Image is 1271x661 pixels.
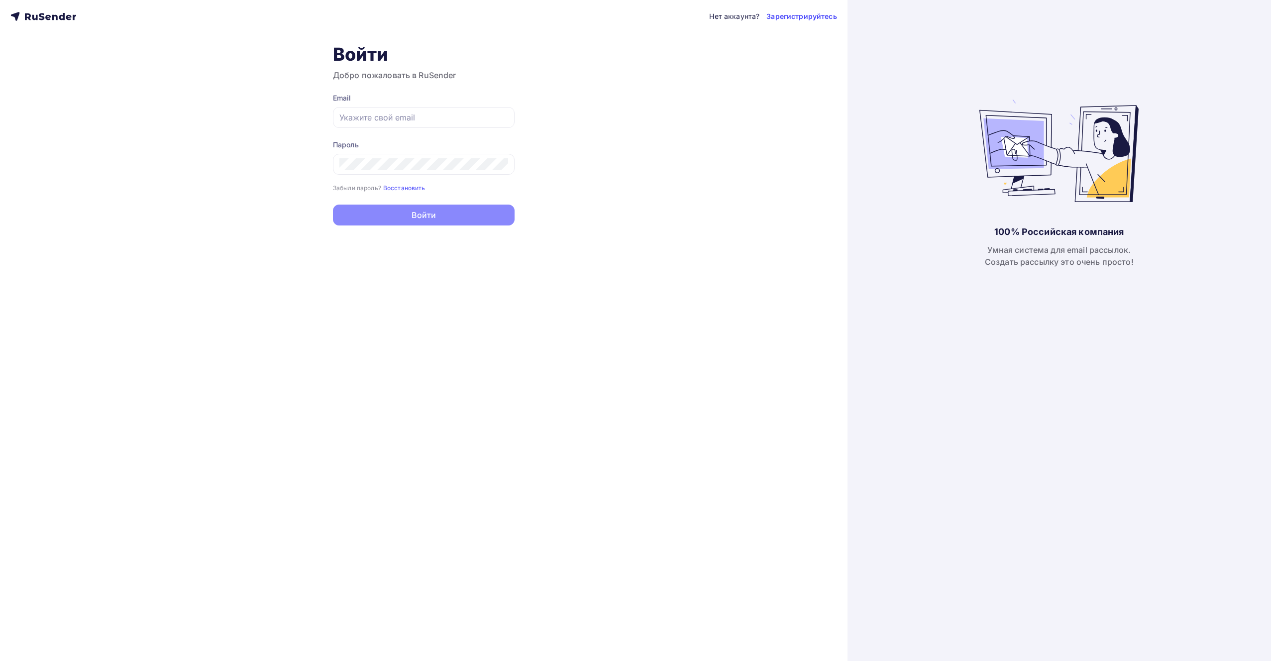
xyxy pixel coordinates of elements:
[383,184,425,192] small: Восстановить
[333,43,515,65] h1: Войти
[339,111,508,123] input: Укажите свой email
[709,11,759,21] div: Нет аккаунта?
[994,226,1124,238] div: 100% Российская компания
[333,184,381,192] small: Забыли пароль?
[766,11,837,21] a: Зарегистрируйтесь
[383,183,425,192] a: Восстановить
[333,93,515,103] div: Email
[333,69,515,81] h3: Добро пожаловать в RuSender
[333,205,515,225] button: Войти
[333,140,515,150] div: Пароль
[985,244,1134,268] div: Умная система для email рассылок. Создать рассылку это очень просто!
